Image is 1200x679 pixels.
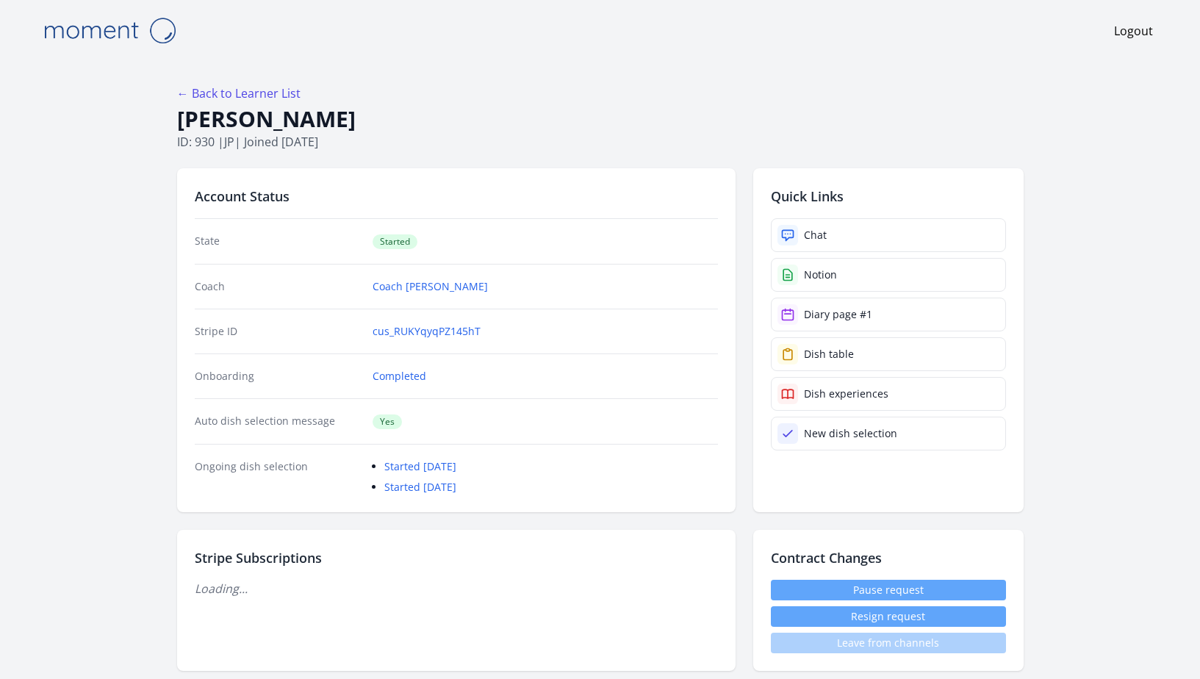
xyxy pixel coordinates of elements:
h2: Stripe Subscriptions [195,547,718,568]
span: Yes [373,414,402,429]
a: ← Back to Learner List [177,85,301,101]
h2: Quick Links [771,186,1006,206]
p: Loading... [195,580,718,597]
div: Diary page #1 [804,307,872,322]
dt: Auto dish selection message [195,414,362,429]
a: Diary page #1 [771,298,1006,331]
a: Completed [373,369,426,384]
a: Chat [771,218,1006,252]
span: Leave from channels [771,633,1006,653]
a: Dish experiences [771,377,1006,411]
a: Pause request [771,580,1006,600]
a: Notion [771,258,1006,292]
div: Dish experiences [804,387,888,401]
img: Moment [36,12,183,49]
dt: State [195,234,362,249]
h2: Account Status [195,186,718,206]
div: New dish selection [804,426,897,441]
h1: [PERSON_NAME] [177,105,1024,133]
a: cus_RUKYqyqPZ145hT [373,324,481,339]
a: New dish selection [771,417,1006,450]
p: ID: 930 | | Joined [DATE] [177,133,1024,151]
span: jp [224,134,234,150]
div: Chat [804,228,827,242]
a: Started [DATE] [384,459,456,473]
dt: Coach [195,279,362,294]
a: Dish table [771,337,1006,371]
dt: Stripe ID [195,324,362,339]
div: Dish table [804,347,854,362]
dt: Onboarding [195,369,362,384]
h2: Contract Changes [771,547,1006,568]
a: Coach [PERSON_NAME] [373,279,488,294]
a: Started [DATE] [384,480,456,494]
div: Notion [804,267,837,282]
button: Resign request [771,606,1006,627]
dt: Ongoing dish selection [195,459,362,495]
span: Started [373,234,417,249]
a: Logout [1114,22,1153,40]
